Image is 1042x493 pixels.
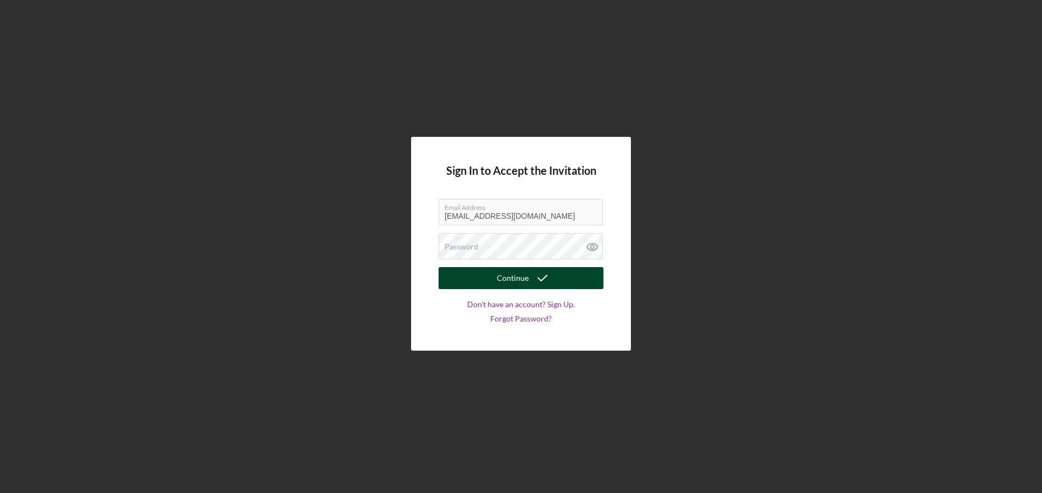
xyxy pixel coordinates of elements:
[445,200,603,212] label: Email Address
[445,242,478,251] label: Password
[467,300,575,309] a: Don't have an account? Sign Up.
[497,267,529,289] div: Continue
[439,267,603,289] button: Continue
[446,164,596,177] h4: Sign In to Accept the Invitation
[490,314,552,323] a: Forgot Password?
